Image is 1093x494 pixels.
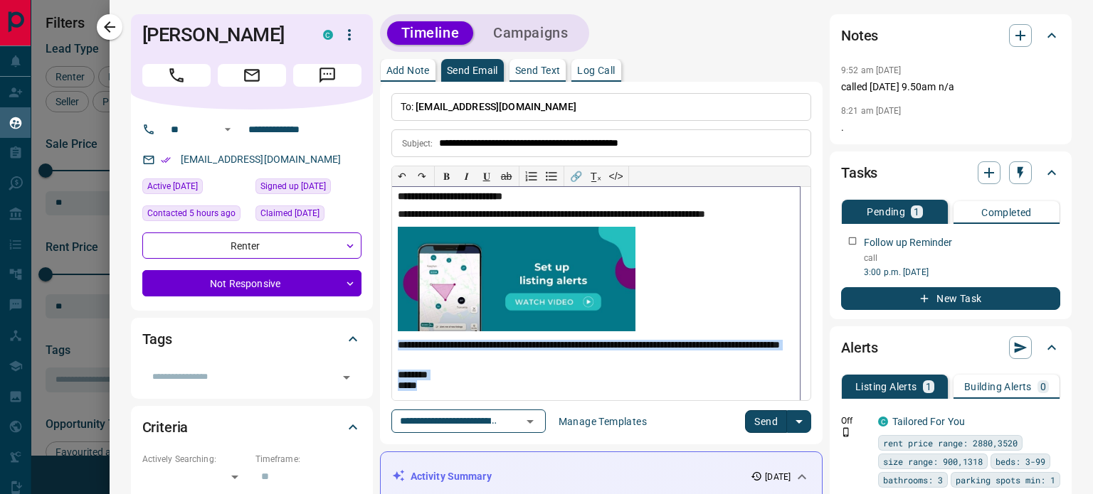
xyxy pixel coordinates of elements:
[841,120,1060,135] p: .
[483,171,490,182] span: 𝐔
[392,166,412,186] button: ↶
[501,171,512,182] s: ab
[914,207,919,217] p: 1
[841,161,877,184] h2: Tasks
[142,205,248,225] div: Mon Aug 18 2025
[416,101,576,112] span: [EMAIL_ADDRESS][DOMAIN_NAME]
[841,427,851,437] svg: Push Notification Only
[765,471,791,483] p: [DATE]
[550,410,655,433] button: Manage Templates
[841,65,902,75] p: 9:52 am [DATE]
[926,382,931,392] p: 1
[218,64,286,87] span: Email
[147,206,236,220] span: Contacted 5 hours ago
[864,252,1060,264] p: call
[255,453,361,466] p: Timeframe:
[260,179,326,193] span: Signed up [DATE]
[867,207,905,217] p: Pending
[855,382,917,392] p: Listing Alerts
[142,232,361,259] div: Renter
[447,65,498,75] p: Send Email
[515,65,561,75] p: Send Text
[386,65,430,75] p: Add Note
[841,18,1060,53] div: Notes
[964,382,1032,392] p: Building Alerts
[147,179,198,193] span: Active [DATE]
[606,166,626,186] button: </>
[323,30,333,40] div: condos.ca
[841,287,1060,310] button: New Task
[542,166,561,186] button: Bullet list
[398,227,636,331] img: listing_alerts.jpg
[841,106,902,116] p: 8:21 am [DATE]
[142,416,189,439] h2: Criteria
[437,166,457,186] button: 𝐁
[142,453,248,466] p: Actively Searching:
[392,463,810,490] div: Activity Summary[DATE]
[841,414,870,427] p: Off
[745,410,811,433] div: split button
[219,121,236,138] button: Open
[412,166,432,186] button: ↷
[883,473,943,487] span: bathrooms: 3
[566,166,586,186] button: 🔗
[479,21,582,45] button: Campaigns
[161,155,171,165] svg: Email Verified
[457,166,477,186] button: 𝑰
[497,166,517,186] button: ab
[411,469,492,484] p: Activity Summary
[841,331,1060,365] div: Alerts
[293,64,361,87] span: Message
[142,178,248,198] div: Sun Aug 17 2025
[142,328,172,350] h2: Tags
[142,410,361,444] div: Criteria
[841,24,878,47] h2: Notes
[142,322,361,356] div: Tags
[391,93,811,121] p: To:
[841,336,878,359] h2: Alerts
[864,235,952,250] p: Follow up Reminder
[255,178,361,198] div: Sun Aug 17 2025
[841,80,1060,95] p: called [DATE] 9.50am n/a
[181,154,342,165] a: [EMAIL_ADDRESS][DOMAIN_NAME]
[745,410,787,433] button: Send
[142,64,211,87] span: Call
[337,367,357,387] button: Open
[883,454,983,468] span: size range: 900,1318
[996,454,1045,468] span: beds: 3-99
[402,137,433,150] p: Subject:
[586,166,606,186] button: T̲ₓ
[864,266,1060,279] p: 3:00 p.m. [DATE]
[522,166,542,186] button: Numbered list
[477,166,497,186] button: 𝐔
[255,205,361,225] div: Sun Aug 17 2025
[142,23,302,46] h1: [PERSON_NAME]
[260,206,320,220] span: Claimed [DATE]
[577,65,615,75] p: Log Call
[878,417,888,426] div: condos.ca
[981,208,1032,218] p: Completed
[1040,382,1046,392] p: 0
[883,436,1018,450] span: rent price range: 2880,3520
[520,412,540,431] button: Open
[142,270,361,296] div: Not Responsive
[892,416,965,427] a: Tailored For You
[841,156,1060,190] div: Tasks
[956,473,1055,487] span: parking spots min: 1
[387,21,474,45] button: Timeline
